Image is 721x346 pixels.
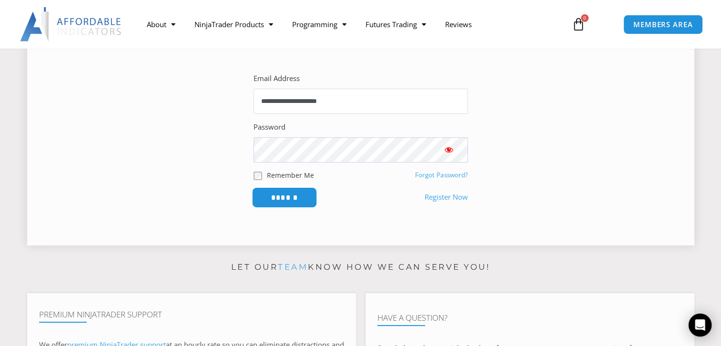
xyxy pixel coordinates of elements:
h4: Premium NinjaTrader Support [39,310,344,319]
a: NinjaTrader Products [184,13,282,35]
a: About [137,13,184,35]
h4: Have A Question? [377,313,682,323]
a: MEMBERS AREA [623,15,703,34]
button: Show password [430,137,468,163]
label: Remember Me [267,170,314,180]
div: Open Intercom Messenger [689,314,711,336]
a: team [278,262,308,272]
a: Forgot Password? [415,171,468,179]
a: Programming [282,13,355,35]
a: Futures Trading [355,13,435,35]
nav: Menu [137,13,562,35]
a: Register Now [425,191,468,204]
label: Email Address [254,72,300,85]
a: Reviews [435,13,481,35]
span: MEMBERS AREA [633,21,693,28]
a: 0 [558,10,599,38]
span: 0 [581,14,589,22]
img: LogoAI | Affordable Indicators – NinjaTrader [20,7,122,41]
p: Let our know how we can serve you! [27,260,694,275]
label: Password [254,121,285,134]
